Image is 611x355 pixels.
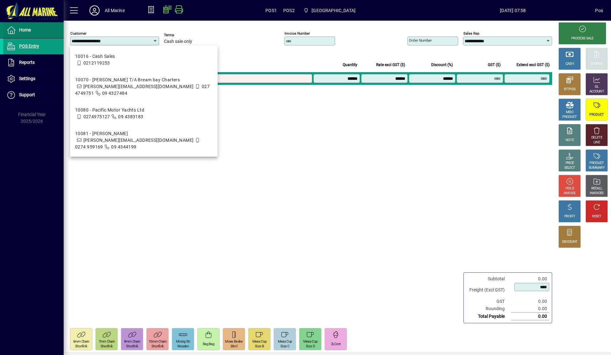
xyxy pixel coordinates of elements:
span: 09 4344199 [111,144,136,149]
span: Reports [19,60,35,65]
a: Support [3,87,64,103]
span: Quantity [343,61,357,68]
mat-option: 10016 - Cash Sales [70,48,218,72]
td: Subtotal [466,275,511,283]
mat-label: Order number [409,38,432,43]
span: Support [19,92,35,97]
div: Size B [255,344,264,349]
div: PROCESS SALE [571,36,593,41]
div: PROFIT [564,214,575,219]
div: DELETE [591,135,602,140]
div: 8mm Chain [124,339,140,344]
div: LINE [593,140,600,145]
div: All Marine [105,5,125,16]
div: EFTPOS [564,87,576,92]
div: Shortlink [151,344,164,349]
div: PRODUCT [562,115,577,119]
button: Profile [84,5,105,16]
div: 10mm Chain [149,339,166,344]
td: 0.00 [511,313,549,320]
div: SELECT [564,166,575,170]
div: HOLD [565,186,574,191]
mat-label: Sales rep [463,31,479,36]
div: CASH [565,62,574,66]
div: MISC [566,110,573,115]
div: PRICE [565,161,574,166]
span: Discount (%) [431,61,453,68]
mat-label: Customer [70,31,87,36]
td: 0.00 [511,298,549,305]
td: Freight (Excl GST) [466,283,511,298]
a: Settings [3,71,64,87]
span: Port Road [301,5,358,16]
span: 09 4327484 [102,91,127,96]
mat-option: 10109 - Diomedea Charters [70,155,218,186]
span: POS Entry [19,44,39,49]
div: Meas Cup [278,339,292,344]
span: Settings [19,76,35,81]
div: Meas Cup [303,339,317,344]
div: CHARGE [591,62,603,66]
td: Rounding [466,305,511,313]
span: [GEOGRAPHIC_DATA] [312,5,355,16]
span: Rate excl GST ($) [376,61,405,68]
div: 7mm Chain [99,339,115,344]
div: Wooden [177,344,189,349]
div: Size D [306,344,315,349]
mat-option: 10080 - Pacific Motor Yachts Ltd [70,102,218,125]
div: Rag Bag [203,342,214,347]
div: 6mm Chain [73,339,89,344]
div: PRODUCT [589,113,604,117]
span: Home [19,27,31,32]
div: 10081 - [PERSON_NAME] [75,130,213,137]
span: 0274 959169 [75,144,103,149]
div: NOTE [565,138,574,143]
div: RESET [592,214,601,219]
div: INVOICE [564,191,575,196]
div: Size C [280,344,289,349]
mat-label: Invoice number [284,31,310,36]
mat-option: 10070 - Steve Martinovich T/A Bream bay Charters [70,72,218,102]
span: 09 4383183 [118,114,143,119]
div: Meas Beake [225,339,242,344]
td: GST [466,298,511,305]
span: 0212119253 [83,60,110,65]
mat-option: 10081 - Bob Broome [70,125,218,155]
span: [DATE] 07:58 [431,5,595,16]
div: 30ml [230,344,237,349]
div: Shortlink [75,344,88,349]
div: Shortlink [126,344,138,349]
div: INVOICES [590,191,603,196]
span: 0274975127 [83,114,110,119]
div: Pos [595,5,603,16]
span: GST ($) [488,61,501,68]
td: Total Payable [466,313,511,320]
div: Mixing Sti [176,339,190,344]
span: [PERSON_NAME][EMAIL_ADDRESS][DOMAIN_NAME] [83,138,194,143]
span: [PERSON_NAME][EMAIL_ADDRESS][DOMAIN_NAME] [83,84,194,89]
div: PRODUCT [589,161,604,166]
span: Terms [164,33,202,37]
a: Reports [3,55,64,71]
span: POS2 [283,5,295,16]
td: 0.00 [511,305,549,313]
span: Cash sale only [164,39,192,44]
div: 10016 - Cash Sales [75,53,115,60]
div: 10070 - [PERSON_NAME] T/A Bream bay Charters [75,77,213,83]
div: 2LCont [331,342,341,347]
div: RECALL [591,186,602,191]
div: DISCOUNT [562,240,577,244]
div: GL [595,85,599,89]
div: Meas Cup [252,339,266,344]
div: 10080 - Pacific Motor Yachts Ltd [75,107,144,113]
span: POS1 [265,5,277,16]
span: Extend excl GST ($) [516,61,550,68]
a: Home [3,22,64,38]
td: 0.00 [511,275,549,283]
div: SUMMARY [589,166,605,170]
div: Shortlink [101,344,113,349]
div: ACCOUNT [589,89,604,94]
